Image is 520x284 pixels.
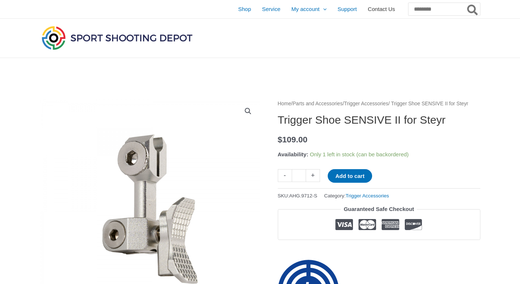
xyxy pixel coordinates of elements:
[292,169,306,182] input: Product quantity
[278,191,317,200] span: SKU:
[40,24,194,51] img: Sport Shooting Depot
[328,169,372,183] button: Add to cart
[324,191,389,200] span: Category:
[278,135,308,144] bdi: 109.00
[344,101,389,106] a: Trigger Accessories
[278,99,480,109] nav: Breadcrumb
[289,193,317,199] span: AHG.9712-S
[466,3,480,15] button: Search
[278,101,291,106] a: Home
[241,105,255,118] a: View full-screen image gallery
[310,151,408,157] span: Only 1 left in stock (can be backordered)
[306,169,320,182] a: +
[292,101,343,106] a: Parts and Accessories
[278,113,480,127] h1: Trigger Shoe SENSIVE II for Steyr
[278,135,283,144] span: $
[278,245,480,254] iframe: Customer reviews powered by Trustpilot
[346,193,389,199] a: Trigger Accessories
[278,151,309,157] span: Availability:
[278,169,292,182] a: -
[341,204,417,214] legend: Guaranteed Safe Checkout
